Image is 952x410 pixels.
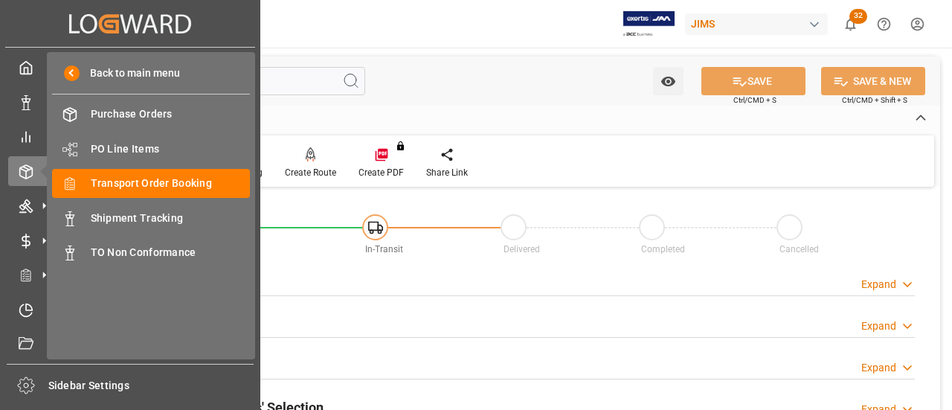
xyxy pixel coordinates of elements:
[8,53,252,82] a: My Cockpit
[8,295,252,324] a: Timeslot Management V2
[821,67,925,95] button: SAVE & NEW
[701,67,805,95] button: SAVE
[861,318,896,334] div: Expand
[861,277,896,292] div: Expand
[685,10,834,38] button: JIMS
[91,106,251,122] span: Purchase Orders
[842,95,907,106] span: Ctrl/CMD + Shift + S
[8,87,252,116] a: Data Management
[52,134,250,163] a: PO Line Items
[8,330,252,359] a: Document Management
[653,67,684,95] button: open menu
[849,9,867,24] span: 32
[867,7,901,41] button: Help Center
[91,176,251,191] span: Transport Order Booking
[52,169,250,198] a: Transport Order Booking
[623,11,675,37] img: Exertis%20JAM%20-%20Email%20Logo.jpg_1722504956.jpg
[834,7,867,41] button: show 32 new notifications
[52,100,250,129] a: Purchase Orders
[80,65,180,81] span: Back to main menu
[48,378,254,394] span: Sidebar Settings
[861,360,896,376] div: Expand
[685,13,828,35] div: JIMS
[779,244,819,254] span: Cancelled
[504,244,540,254] span: Delivered
[52,203,250,232] a: Shipment Tracking
[91,141,251,157] span: PO Line Items
[285,166,336,179] div: Create Route
[426,166,468,179] div: Share Link
[91,245,251,260] span: TO Non Conformance
[733,95,776,106] span: Ctrl/CMD + S
[8,122,252,151] a: My Reports
[365,244,403,254] span: In-Transit
[52,238,250,267] a: TO Non Conformance
[91,211,251,226] span: Shipment Tracking
[641,244,685,254] span: Completed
